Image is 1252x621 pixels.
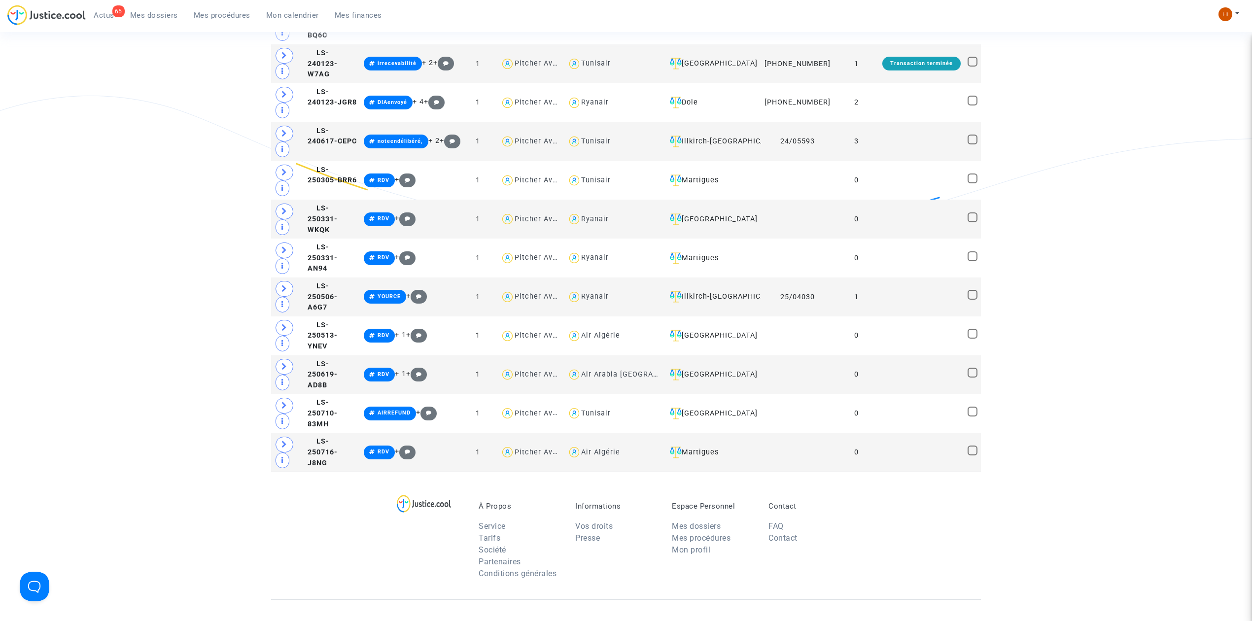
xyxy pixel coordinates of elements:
[515,370,569,379] div: Pitcher Avocat
[459,239,497,277] td: 1
[581,253,609,262] div: Ryanair
[672,533,730,543] a: Mes procédures
[406,331,427,339] span: +
[567,57,582,71] img: icon-user.svg
[670,213,682,225] img: icon-faciliter-sm.svg
[882,57,961,70] div: Transaction terminée
[567,406,582,420] img: icon-user.svg
[422,59,433,67] span: + 2
[459,433,497,472] td: 1
[567,135,582,149] img: icon-user.svg
[378,99,407,105] span: DIAenvoyé
[397,495,452,513] img: logo-lg.svg
[581,448,620,456] div: Air Algérie
[567,329,582,343] img: icon-user.svg
[308,243,338,273] span: LS-250331-AN94
[122,8,186,23] a: Mes dossiers
[308,88,357,107] span: LS-240123-JGR8
[515,409,569,417] div: Pitcher Avocat
[258,8,327,23] a: Mon calendrier
[413,98,424,106] span: + 4
[459,200,497,239] td: 1
[378,410,411,416] span: AIRREFUND
[515,98,569,106] div: Pitcher Avocat
[834,239,879,277] td: 0
[581,176,611,184] div: Tunisair
[670,330,682,342] img: icon-faciliter-sm.svg
[395,370,406,378] span: + 1
[581,137,611,145] div: Tunisair
[459,122,497,161] td: 1
[500,96,515,110] img: icon-user.svg
[515,59,569,68] div: Pitcher Avocat
[670,252,682,264] img: icon-faciliter-sm.svg
[433,59,454,67] span: +
[768,533,798,543] a: Contact
[378,60,417,67] span: irrecevabilité
[20,572,49,601] iframe: Help Scout Beacon - Open
[672,521,721,531] a: Mes dossiers
[424,98,445,106] span: +
[459,161,497,200] td: 1
[459,277,497,316] td: 1
[500,368,515,382] img: icon-user.svg
[515,292,569,301] div: Pitcher Avocat
[308,398,338,428] span: LS-250710-83MH
[567,212,582,226] img: icon-user.svg
[670,447,682,458] img: icon-faciliter-sm.svg
[459,355,497,394] td: 1
[670,291,682,303] img: icon-faciliter-sm.svg
[406,292,427,300] span: +
[515,331,569,340] div: Pitcher Avocat
[428,137,440,145] span: + 2
[378,293,401,300] span: YOURCE
[761,277,834,316] td: 25/04030
[834,433,879,472] td: 0
[666,252,758,264] div: Martigues
[308,321,338,350] span: LS-250513-YNEV
[575,533,600,543] a: Presse
[581,98,609,106] div: Ryanair
[567,251,582,265] img: icon-user.svg
[335,11,382,20] span: Mes finances
[515,215,569,223] div: Pitcher Avocat
[834,122,879,161] td: 3
[666,213,758,225] div: [GEOGRAPHIC_DATA]
[479,502,560,511] p: À Propos
[500,445,515,459] img: icon-user.svg
[112,5,125,17] div: 65
[500,406,515,420] img: icon-user.svg
[479,557,521,566] a: Partenaires
[395,447,416,455] span: +
[515,176,569,184] div: Pitcher Avocat
[308,127,357,146] span: LS-240617-CEPC
[308,204,338,234] span: LS-250331-WKQK
[768,521,784,531] a: FAQ
[666,447,758,458] div: Martigues
[500,251,515,265] img: icon-user.svg
[834,83,879,122] td: 2
[266,11,319,20] span: Mon calendrier
[670,408,682,419] img: icon-faciliter-sm.svg
[459,394,497,433] td: 1
[308,360,338,389] span: LS-250619-AD8B
[500,135,515,149] img: icon-user.svg
[515,253,569,262] div: Pitcher Avocat
[395,214,416,222] span: +
[666,136,758,147] div: Illkirch-[GEOGRAPHIC_DATA]
[834,355,879,394] td: 0
[308,437,338,467] span: LS-250716-J8NG
[672,545,710,554] a: Mon profil
[670,97,682,108] img: icon-faciliter-sm.svg
[567,368,582,382] img: icon-user.svg
[308,49,338,78] span: LS-240123-W7AG
[459,316,497,355] td: 1
[500,212,515,226] img: icon-user.svg
[378,332,389,339] span: RDV
[761,83,834,122] td: [PHONE_NUMBER]
[666,408,758,419] div: [GEOGRAPHIC_DATA]
[834,44,879,83] td: 1
[834,277,879,316] td: 1
[834,394,879,433] td: 0
[567,173,582,188] img: icon-user.svg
